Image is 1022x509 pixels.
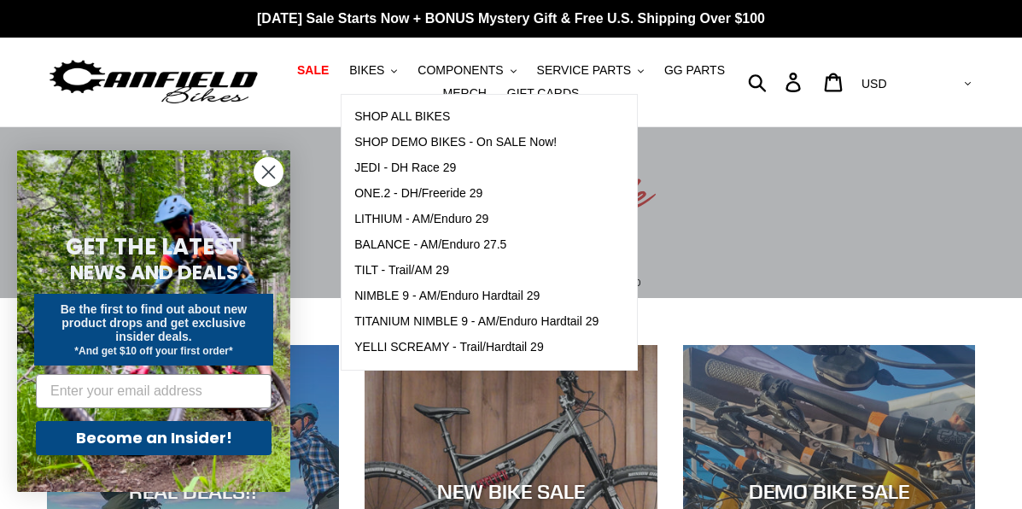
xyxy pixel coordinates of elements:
[254,157,283,187] button: Close dialog
[656,59,733,82] a: GG PARTS
[354,314,599,329] span: TITANIUM NIMBLE 9 - AM/Enduro Hardtail 29
[342,130,611,155] a: SHOP DEMO BIKES - On SALE Now!
[499,82,588,105] a: GIFT CARDS
[354,263,449,278] span: TILT - Trail/AM 29
[342,104,611,130] a: SHOP ALL BIKES
[354,186,482,201] span: ONE.2 - DH/Freeride 29
[47,56,260,109] img: Canfield Bikes
[342,258,611,284] a: TILT - Trail/AM 29
[365,478,657,503] div: NEW BIKE SALE
[342,207,611,232] a: LITHIUM - AM/Enduro 29
[683,478,975,503] div: DEMO BIKE SALE
[74,345,232,357] span: *And get $10 off your first order*
[342,335,611,360] a: YELLI SCREAMY - Trail/Hardtail 29
[354,237,506,252] span: BALANCE - AM/Enduro 27.5
[289,59,337,82] a: SALE
[297,63,329,78] span: SALE
[507,86,580,101] span: GIFT CARDS
[36,421,272,455] button: Become an Insider!
[61,302,248,343] span: Be the first to find out about new product drops and get exclusive insider deals.
[354,161,456,175] span: JEDI - DH Race 29
[66,231,242,262] span: GET THE LATEST
[354,109,450,124] span: SHOP ALL BIKES
[342,232,611,258] a: BALANCE - AM/Enduro 27.5
[354,212,488,226] span: LITHIUM - AM/Enduro 29
[342,284,611,309] a: NIMBLE 9 - AM/Enduro Hardtail 29
[354,289,540,303] span: NIMBLE 9 - AM/Enduro Hardtail 29
[435,82,495,105] a: MERCH
[354,340,544,354] span: YELLI SCREAMY - Trail/Hardtail 29
[342,155,611,181] a: JEDI - DH Race 29
[409,59,524,82] button: COMPONENTS
[443,86,487,101] span: MERCH
[349,63,384,78] span: BIKES
[36,374,272,408] input: Enter your email address
[70,259,238,286] span: NEWS AND DEALS
[418,63,503,78] span: COMPONENTS
[342,309,611,335] a: TITANIUM NIMBLE 9 - AM/Enduro Hardtail 29
[529,59,652,82] button: SERVICE PARTS
[537,63,631,78] span: SERVICE PARTS
[664,63,725,78] span: GG PARTS
[341,59,406,82] button: BIKES
[354,135,557,149] span: SHOP DEMO BIKES - On SALE Now!
[342,181,611,207] a: ONE.2 - DH/Freeride 29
